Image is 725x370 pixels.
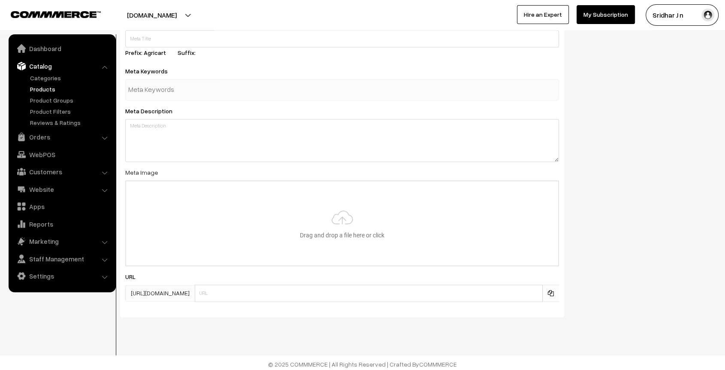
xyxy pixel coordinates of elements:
[11,9,86,19] a: COMMMERCE
[125,67,178,76] label: Meta Keywords
[646,4,719,26] button: Sridhar J n
[125,285,195,302] span: [URL][DOMAIN_NAME]
[11,199,113,214] a: Apps
[11,268,113,284] a: Settings
[128,81,217,98] input: Meta Keywords
[419,361,457,368] a: COMMMERCE
[517,5,569,24] a: Hire an Expert
[11,41,113,56] a: Dashboard
[11,182,113,197] a: Website
[577,5,635,24] a: My Subscription
[11,11,101,18] img: COMMMERCE
[28,107,113,116] a: Product Filters
[195,285,543,302] input: URL
[11,216,113,232] a: Reports
[11,147,113,162] a: WebPOS
[11,58,113,74] a: Catalog
[11,164,113,179] a: Customers
[28,73,113,82] a: Categories
[125,272,146,281] label: URL
[28,118,113,127] a: Reviews & Ratings
[11,234,113,249] a: Marketing
[11,129,113,145] a: Orders
[97,4,207,26] button: [DOMAIN_NAME]
[11,251,113,267] a: Staff Management
[125,168,158,177] label: Meta Image
[28,96,113,105] a: Product Groups
[125,48,176,57] label: Prefix: Agricart
[125,106,183,115] label: Meta Description
[28,85,113,94] a: Products
[178,48,206,57] label: Suffix:
[125,30,559,47] input: Meta Title
[701,9,714,21] img: user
